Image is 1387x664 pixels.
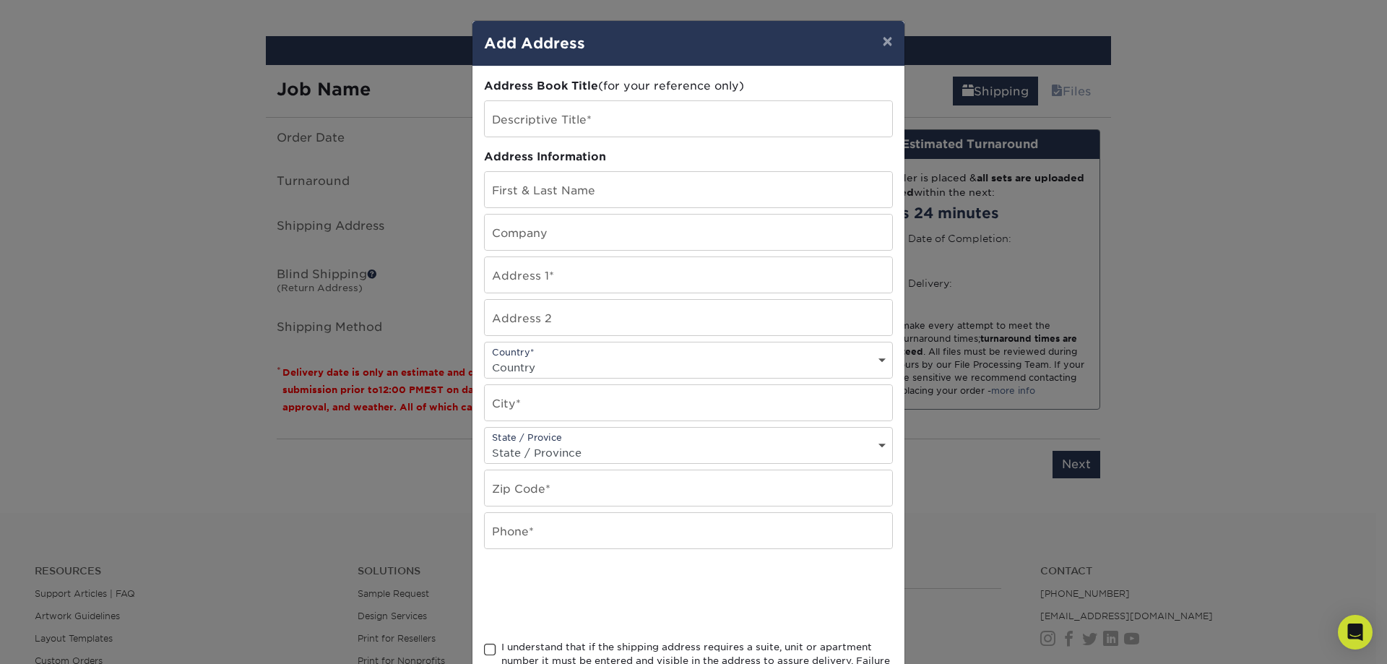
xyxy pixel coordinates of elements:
div: (for your reference only) [484,78,893,95]
h4: Add Address [484,33,893,54]
button: × [870,21,904,61]
div: Address Information [484,149,893,165]
span: Address Book Title [484,79,598,92]
iframe: reCAPTCHA [484,566,704,623]
div: Open Intercom Messenger [1338,615,1373,650]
